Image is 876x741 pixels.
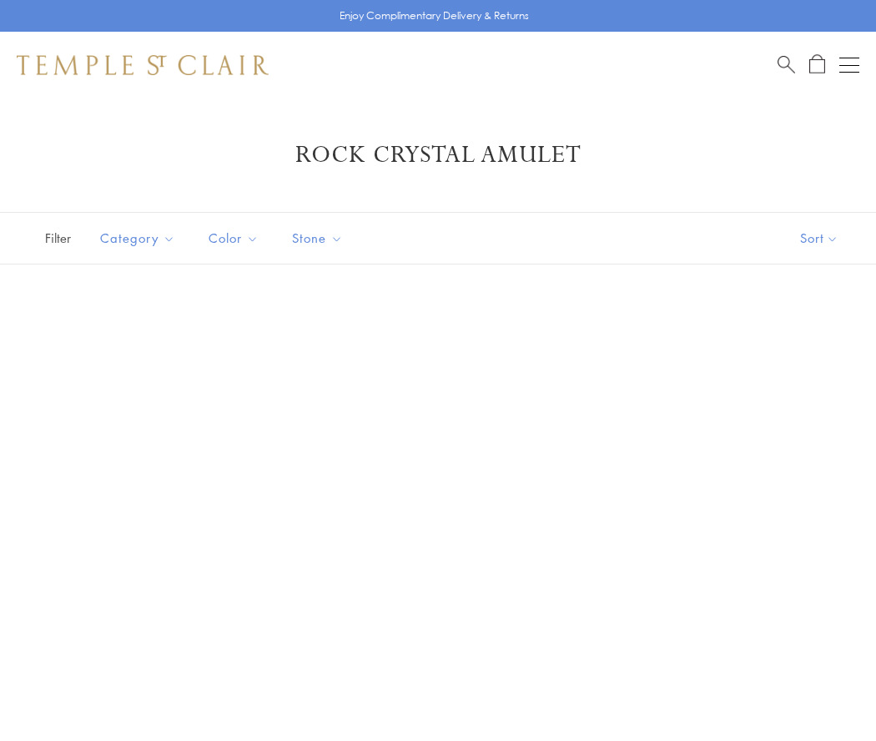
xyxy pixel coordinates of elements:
[279,219,355,257] button: Stone
[763,213,876,264] button: Show sort by
[88,219,188,257] button: Category
[340,8,529,24] p: Enjoy Complimentary Delivery & Returns
[839,55,859,75] button: Open navigation
[200,228,271,249] span: Color
[92,228,188,249] span: Category
[809,54,825,75] a: Open Shopping Bag
[42,140,834,170] h1: Rock Crystal Amulet
[196,219,271,257] button: Color
[17,55,269,75] img: Temple St. Clair
[778,54,795,75] a: Search
[284,228,355,249] span: Stone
